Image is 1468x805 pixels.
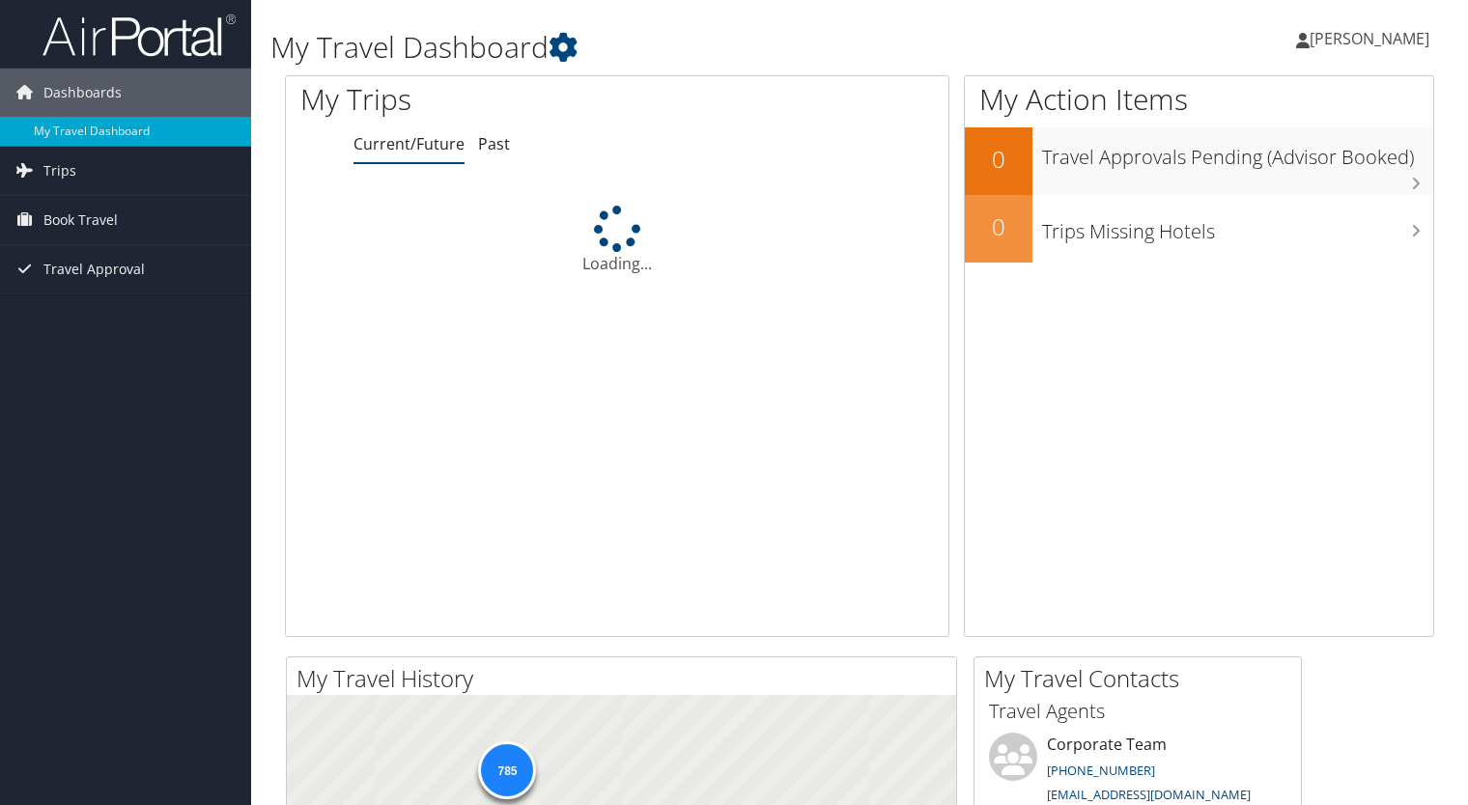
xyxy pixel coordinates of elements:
h2: 0 [965,210,1032,243]
h1: My Travel Dashboard [270,27,1056,68]
a: Current/Future [353,133,465,154]
h3: Travel Agents [989,698,1286,725]
h1: My Action Items [965,79,1433,120]
h2: 0 [965,143,1032,176]
a: 0Trips Missing Hotels [965,195,1433,263]
h2: My Travel History [296,662,956,695]
a: [EMAIL_ADDRESS][DOMAIN_NAME] [1047,786,1251,803]
a: Past [478,133,510,154]
h3: Trips Missing Hotels [1042,208,1433,245]
h1: My Trips [300,79,658,120]
div: Loading... [286,206,948,275]
div: 785 [478,740,536,798]
span: Book Travel [43,196,118,244]
span: Travel Approval [43,245,145,293]
h2: My Travel Contacts [984,662,1301,695]
span: [PERSON_NAME] [1310,28,1429,49]
img: airportal-logo.png [42,13,236,58]
a: [PHONE_NUMBER] [1047,762,1155,779]
h3: Travel Approvals Pending (Advisor Booked) [1042,134,1433,171]
a: 0Travel Approvals Pending (Advisor Booked) [965,127,1433,195]
a: [PERSON_NAME] [1296,10,1449,68]
span: Trips [43,147,76,195]
span: Dashboards [43,69,122,117]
